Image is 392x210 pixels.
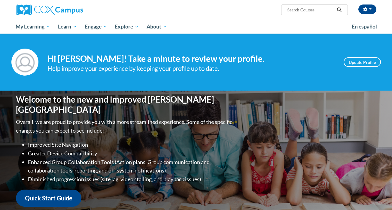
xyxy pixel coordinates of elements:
[54,20,81,34] a: Learn
[28,149,234,158] li: Greater Device Compatibility
[16,118,234,135] p: Overall, we are proud to provide you with a more streamlined experience. Some of the specific cha...
[12,20,54,34] a: My Learning
[16,4,130,15] a: Cox Campus
[16,23,50,30] span: My Learning
[16,190,81,207] a: Quick Start Guide
[368,186,387,205] iframe: Button to launch messaging window
[111,20,143,34] a: Explore
[28,140,234,149] li: Improved Site Navigation
[147,23,167,30] span: About
[85,23,107,30] span: Engage
[81,20,111,34] a: Engage
[16,94,234,115] h1: Welcome to the new and improved [PERSON_NAME][GEOGRAPHIC_DATA]
[47,54,335,64] h4: Hi [PERSON_NAME]! Take a minute to review your profile.
[58,23,77,30] span: Learn
[348,20,381,33] a: En español
[11,49,38,76] img: Profile Image
[7,20,385,34] div: Main menu
[352,23,377,30] span: En español
[335,6,344,13] button: Search
[47,64,335,73] div: Help improve your experience by keeping your profile up to date.
[287,6,335,13] input: Search Courses
[344,57,381,67] a: Update Profile
[16,4,83,15] img: Cox Campus
[358,4,376,14] button: Account Settings
[115,23,139,30] span: Explore
[28,175,234,184] li: Diminished progression issues (site lag, video stalling, and playback issues)
[28,158,234,175] li: Enhanced Group Collaboration Tools (Action plans, Group communication and collaboration tools, re...
[143,20,171,34] a: About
